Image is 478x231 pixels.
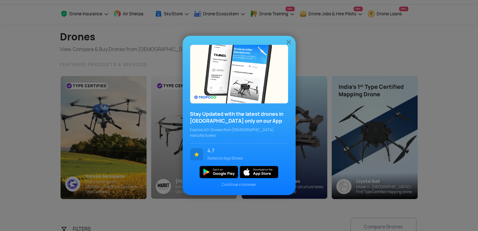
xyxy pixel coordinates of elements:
h3: Stay Updated with the latest drones in [GEOGRAPHIC_DATA] only on our App [190,111,288,125]
span: Continue in browser [190,182,288,188]
span: 4.7 [208,148,283,154]
img: img_playstore.png [200,166,238,178]
img: ios_new.svg [240,166,278,178]
img: ic_close.png [285,38,293,46]
img: ic_star.svg [190,148,203,161]
span: Explore 40+ Drones from [DEMOGRAPHIC_DATA] manufacturers [190,127,288,138]
img: bg_popupSky.png [190,45,288,103]
span: Rated on App Stores [208,156,283,161]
